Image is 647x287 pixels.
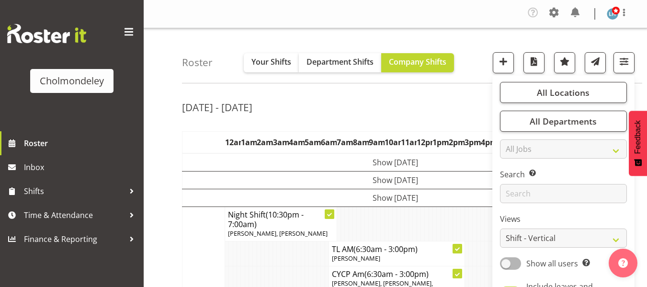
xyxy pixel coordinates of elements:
span: Your Shifts [251,57,291,67]
span: Department Shifts [306,57,374,67]
h4: CYCP Am [332,269,462,279]
label: Views [500,213,627,225]
h4: TL AM [332,244,462,254]
span: Roster [24,136,139,150]
td: Show [DATE] [182,153,609,172]
label: Search [500,169,627,180]
input: Search [500,184,627,203]
span: (10:30pm - 7:00am) [228,209,304,230]
th: 4am [289,132,305,154]
th: 7am [337,132,352,154]
button: Your Shifts [244,53,299,72]
span: [PERSON_NAME], [PERSON_NAME] [228,229,328,238]
img: lisa-hurry756.jpg [607,8,618,20]
button: All Locations [500,82,627,103]
span: Time & Attendance [24,208,125,222]
button: Send a list of all shifts for the selected filtered period to all rostered employees. [585,52,606,73]
span: (6:30am - 3:00pm) [364,269,429,279]
span: Inbox [24,160,139,174]
span: All Locations [537,87,590,98]
button: All Departments [500,111,627,132]
td: Show [DATE] [182,172,609,189]
th: 2pm [449,132,465,154]
span: [PERSON_NAME] [332,254,380,263]
th: 9am [369,132,385,154]
th: 10am [385,132,400,154]
span: Feedback [634,120,642,154]
h4: Night Shift [228,210,334,229]
th: 1pm [432,132,448,154]
span: Company Shifts [389,57,446,67]
button: Department Shifts [299,53,381,72]
img: Rosterit website logo [7,24,86,43]
button: Add a new shift [493,52,514,73]
span: Show all users [526,258,578,269]
h2: [DATE] - [DATE] [182,101,252,114]
th: 8am [353,132,369,154]
span: Finance & Reporting [24,232,125,246]
th: 4pm [481,132,497,154]
span: (6:30am - 3:00pm) [353,244,418,254]
th: 11am [401,132,417,154]
th: 1am [241,132,257,154]
button: Feedback - Show survey [629,111,647,176]
th: 3pm [465,132,480,154]
button: Filter Shifts [613,52,635,73]
th: 12pm [417,132,432,154]
img: help-xxl-2.png [618,258,628,268]
th: 6am [321,132,337,154]
span: All Departments [530,115,597,127]
button: Highlight an important date within the roster. [554,52,575,73]
div: Cholmondeley [40,74,104,88]
span: Shifts [24,184,125,198]
h4: Roster [182,57,213,68]
th: 3am [273,132,289,154]
th: 5am [305,132,320,154]
td: Show [DATE] [182,189,609,207]
th: 12am [225,132,241,154]
button: Download a PDF of the roster according to the set date range. [523,52,545,73]
th: 2am [257,132,272,154]
button: Company Shifts [381,53,454,72]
